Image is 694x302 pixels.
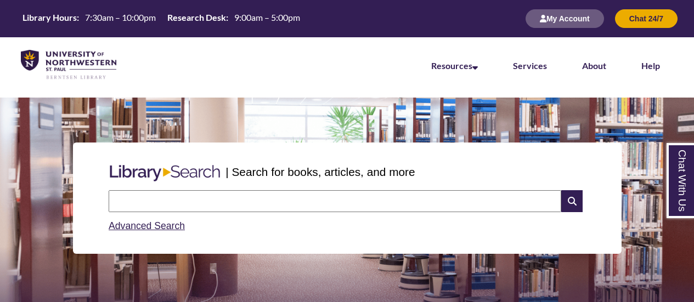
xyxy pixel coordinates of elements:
[18,12,304,26] a: Hours Today
[615,14,678,23] a: Chat 24/7
[18,12,304,25] table: Hours Today
[234,12,300,22] span: 9:00am – 5:00pm
[163,12,230,24] th: Research Desk:
[641,60,660,71] a: Help
[109,220,185,231] a: Advanced Search
[21,50,116,80] img: UNWSP Library Logo
[526,9,604,28] button: My Account
[582,60,606,71] a: About
[18,12,81,24] th: Library Hours:
[85,12,156,22] span: 7:30am – 10:00pm
[431,60,478,71] a: Resources
[104,161,225,186] img: Libary Search
[225,163,415,180] p: | Search for books, articles, and more
[561,190,582,212] i: Search
[526,14,604,23] a: My Account
[615,9,678,28] button: Chat 24/7
[513,60,547,71] a: Services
